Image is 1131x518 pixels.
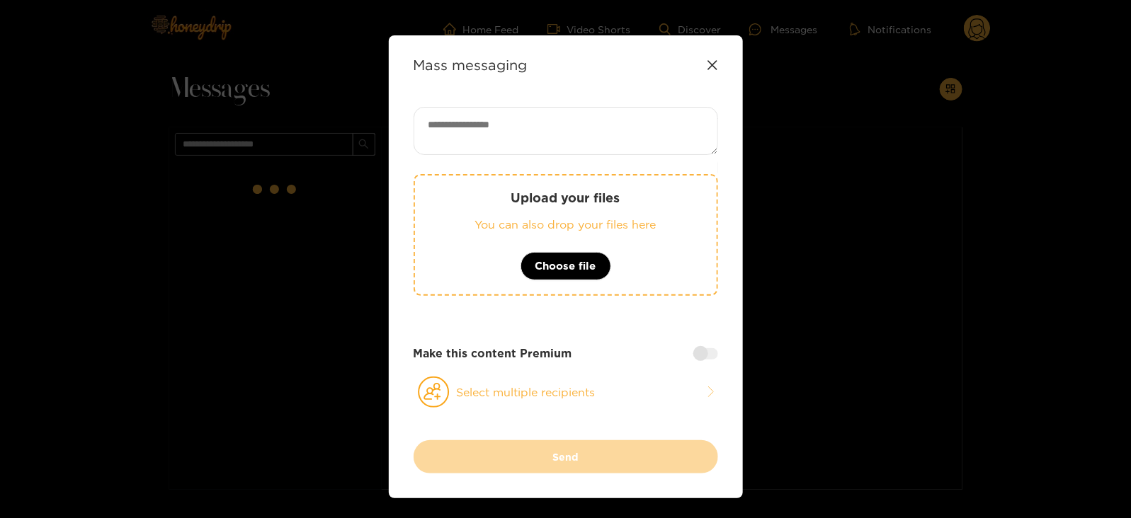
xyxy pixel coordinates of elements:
[414,376,718,408] button: Select multiple recipients
[414,440,718,473] button: Send
[535,258,596,275] span: Choose file
[443,217,688,233] p: You can also drop your files here
[443,190,688,206] p: Upload your files
[414,57,528,73] strong: Mass messaging
[521,252,611,280] button: Choose file
[414,345,572,362] strong: Make this content Premium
